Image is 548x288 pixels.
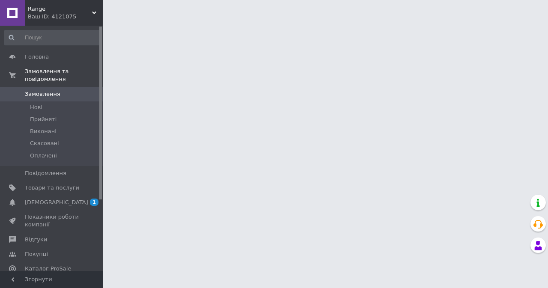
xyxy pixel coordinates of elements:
[25,236,47,243] span: Відгуки
[30,152,57,160] span: Оплачені
[28,13,103,21] div: Ваш ID: 4121075
[30,140,59,147] span: Скасовані
[25,265,71,273] span: Каталог ProSale
[30,116,57,123] span: Прийняті
[25,184,79,192] span: Товари та послуги
[4,30,101,45] input: Пошук
[25,213,79,229] span: Показники роботи компанії
[30,104,42,111] span: Нові
[25,169,66,177] span: Повідомлення
[25,199,88,206] span: [DEMOGRAPHIC_DATA]
[25,68,103,83] span: Замовлення та повідомлення
[30,128,57,135] span: Виконані
[25,90,60,98] span: Замовлення
[90,199,98,206] span: 1
[25,53,49,61] span: Головна
[28,5,92,13] span: Range
[25,250,48,258] span: Покупці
